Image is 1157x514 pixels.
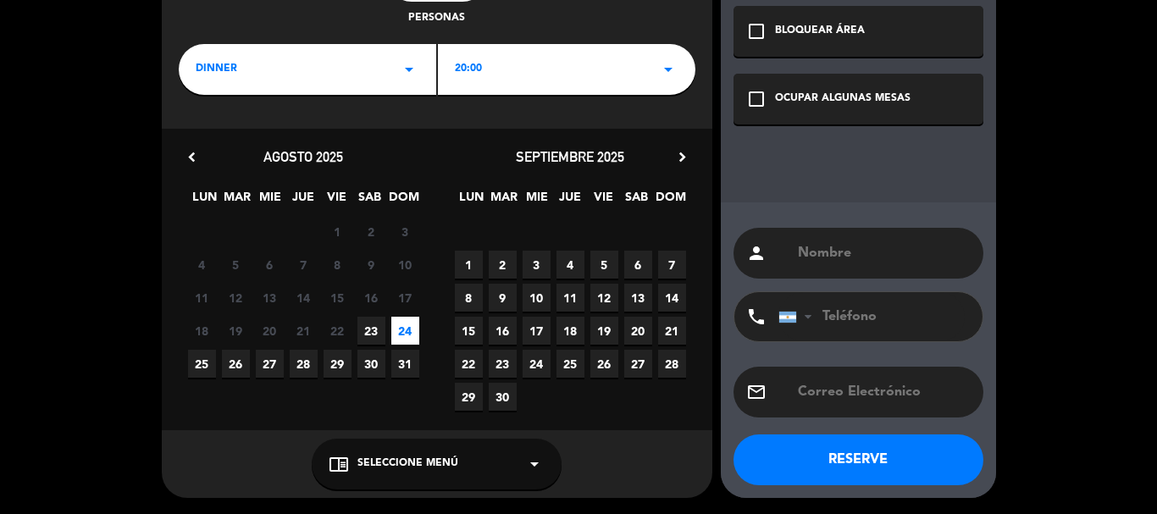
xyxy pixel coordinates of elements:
[183,148,201,166] i: chevron_left
[357,456,458,473] span: Seleccione Menú
[658,317,686,345] span: 21
[188,317,216,345] span: 18
[556,350,584,378] span: 25
[357,218,385,246] span: 2
[324,251,352,279] span: 8
[222,251,250,279] span: 5
[324,218,352,246] span: 1
[455,383,483,411] span: 29
[222,284,250,312] span: 12
[516,148,624,165] span: septiembre 2025
[673,148,691,166] i: chevron_right
[624,350,652,378] span: 27
[323,187,351,215] span: VIE
[779,293,818,340] div: Argentina: +54
[188,284,216,312] span: 11
[489,251,517,279] span: 2
[556,317,584,345] span: 18
[778,292,965,341] input: Teléfono
[556,251,584,279] span: 4
[590,284,618,312] span: 12
[775,91,911,108] div: OCUPAR ALGUNAS MESAS
[523,317,551,345] span: 17
[256,284,284,312] span: 13
[391,218,419,246] span: 3
[556,284,584,312] span: 11
[796,241,971,265] input: Nombre
[775,23,865,40] div: BLOQUEAR ÁREA
[624,284,652,312] span: 13
[263,148,343,165] span: agosto 2025
[324,284,352,312] span: 15
[656,187,684,215] span: DOM
[658,350,686,378] span: 28
[224,187,252,215] span: MAR
[455,251,483,279] span: 1
[399,59,419,80] i: arrow_drop_down
[389,187,417,215] span: DOM
[455,317,483,345] span: 15
[455,350,483,378] span: 22
[489,383,517,411] span: 30
[357,317,385,345] span: 23
[257,187,285,215] span: MIE
[290,284,318,312] span: 14
[329,454,349,474] i: chrome_reader_mode
[746,307,767,327] i: phone
[623,187,650,215] span: SAB
[624,251,652,279] span: 6
[624,317,652,345] span: 20
[356,187,384,215] span: SAB
[734,434,983,485] button: RESERVE
[455,61,482,78] span: 20:00
[324,317,352,345] span: 22
[490,187,518,215] span: MAR
[523,187,551,215] span: MIE
[658,284,686,312] span: 14
[290,350,318,378] span: 28
[408,10,465,27] span: personas
[256,251,284,279] span: 6
[658,59,678,80] i: arrow_drop_down
[746,89,767,109] i: check_box_outline_blank
[556,187,584,215] span: JUE
[188,350,216,378] span: 25
[391,251,419,279] span: 10
[590,187,617,215] span: VIE
[290,187,318,215] span: JUE
[357,350,385,378] span: 30
[746,382,767,402] i: email
[746,243,767,263] i: person
[523,251,551,279] span: 3
[188,251,216,279] span: 4
[324,350,352,378] span: 29
[196,61,237,78] span: dinner
[523,284,551,312] span: 10
[222,317,250,345] span: 19
[746,21,767,41] i: check_box_outline_blank
[391,284,419,312] span: 17
[191,187,219,215] span: LUN
[391,317,419,345] span: 24
[290,317,318,345] span: 21
[658,251,686,279] span: 7
[222,350,250,378] span: 26
[357,284,385,312] span: 16
[590,251,618,279] span: 5
[391,350,419,378] span: 31
[489,350,517,378] span: 23
[290,251,318,279] span: 7
[590,350,618,378] span: 26
[455,284,483,312] span: 8
[523,350,551,378] span: 24
[256,317,284,345] span: 20
[357,251,385,279] span: 9
[489,317,517,345] span: 16
[457,187,485,215] span: LUN
[590,317,618,345] span: 19
[524,454,545,474] i: arrow_drop_down
[256,350,284,378] span: 27
[796,380,971,404] input: Correo Electrónico
[489,284,517,312] span: 9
